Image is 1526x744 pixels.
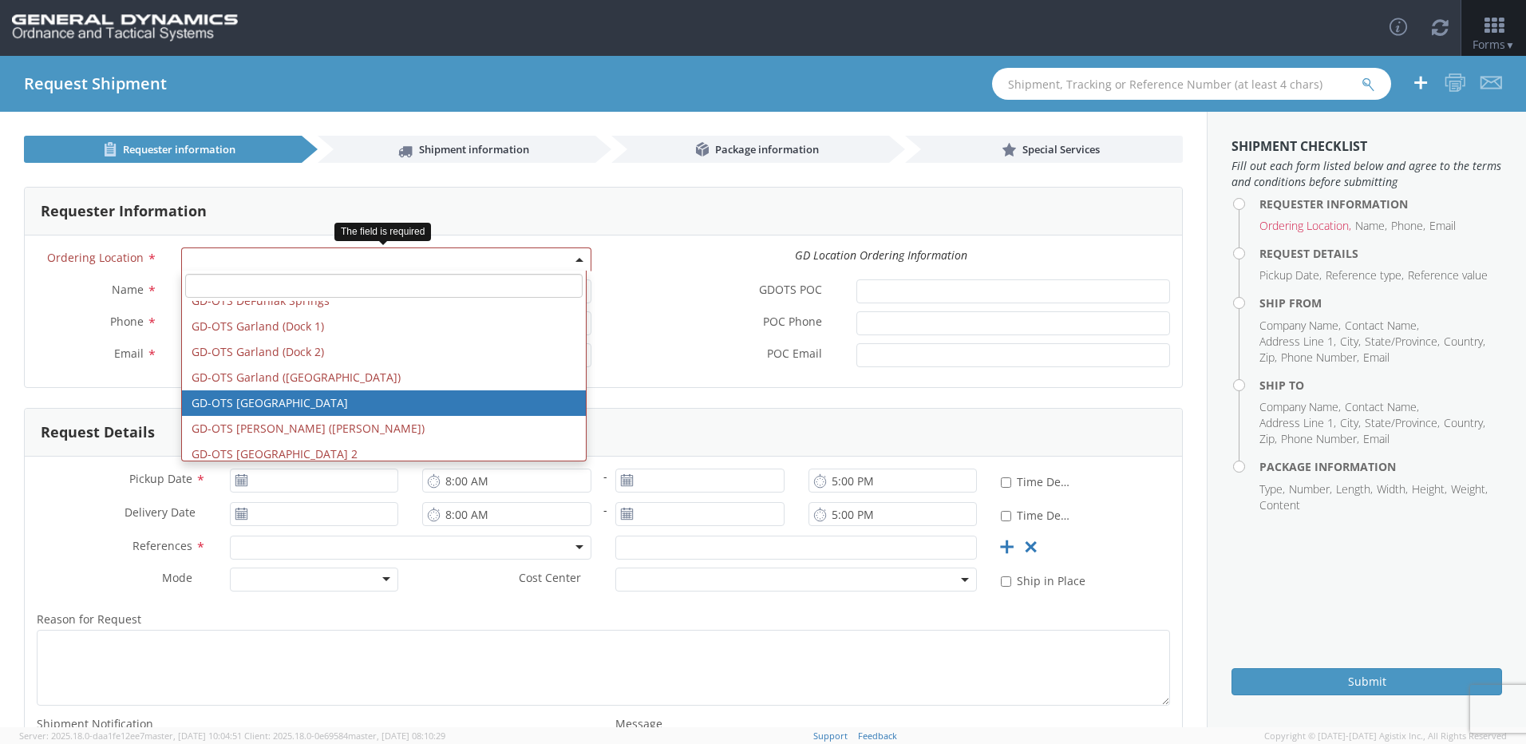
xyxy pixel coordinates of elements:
[182,416,586,441] li: GD-OTS [PERSON_NAME] ([PERSON_NAME])
[1408,267,1488,283] li: Reference value
[1345,399,1419,415] li: Contact Name
[37,716,153,731] span: Shipment Notification
[1001,505,1073,524] label: Time Definite
[162,570,192,585] span: Mode
[767,346,822,364] span: POC Email
[1001,576,1011,587] input: Ship in Place
[1429,218,1456,234] li: Email
[1001,472,1073,490] label: Time Definite
[1259,267,1322,283] li: Pickup Date
[47,250,144,265] span: Ordering Location
[1231,158,1502,190] span: Fill out each form listed below and agree to the terms and conditions before submitting
[1001,511,1011,521] input: Time Definite
[182,441,586,467] li: GD-OTS [GEOGRAPHIC_DATA] 2
[24,136,302,163] a: Requester information
[1231,668,1502,695] button: Submit
[1444,415,1485,431] li: Country
[1259,379,1502,391] h4: Ship To
[318,136,595,163] a: Shipment information
[615,716,662,731] span: Message
[1340,334,1361,350] li: City
[759,282,822,300] span: GDOTS POC
[858,730,897,742] a: Feedback
[244,730,445,742] span: Client: 2025.18.0-0e69584
[1451,481,1488,497] li: Weight
[125,505,196,523] span: Delivery Date
[1281,350,1359,366] li: Phone Number
[611,136,889,163] a: Package information
[1345,318,1419,334] li: Contact Name
[114,346,144,361] span: Email
[1259,334,1336,350] li: Address Line 1
[1444,334,1485,350] li: Country
[182,314,586,339] li: GD-OTS Garland (Dock 1)
[1264,730,1507,742] span: Copyright © [DATE]-[DATE] Agistix Inc., All Rights Reserved
[1259,415,1336,431] li: Address Line 1
[1001,477,1011,488] input: Time Definite
[182,339,586,365] li: GD-OTS Garland (Dock 2)
[1259,481,1285,497] li: Type
[41,204,207,220] h3: Requester Information
[1289,481,1332,497] li: Number
[41,425,155,441] h3: Request Details
[112,282,144,297] span: Name
[992,68,1391,100] input: Shipment, Tracking or Reference Number (at least 4 chars)
[519,570,581,588] span: Cost Center
[1377,481,1408,497] li: Width
[1259,198,1502,210] h4: Requester Information
[1259,399,1341,415] li: Company Name
[182,390,586,416] li: GD-OTS [GEOGRAPHIC_DATA]
[1259,297,1502,309] h4: Ship From
[1365,334,1440,350] li: State/Province
[144,730,242,742] span: master, [DATE] 10:04:51
[1259,431,1277,447] li: Zip
[419,142,529,156] span: Shipment information
[19,730,242,742] span: Server: 2025.18.0-daa1fe12ee7
[1340,415,1361,431] li: City
[1412,481,1447,497] li: Height
[182,288,586,314] li: GD-OTS DeFuniak Springs
[1326,267,1404,283] li: Reference type
[1336,481,1373,497] li: Length
[1259,318,1341,334] li: Company Name
[182,365,586,390] li: GD-OTS Garland ([GEOGRAPHIC_DATA])
[1391,218,1425,234] li: Phone
[1473,37,1515,52] span: Forms
[813,730,848,742] a: Support
[12,14,238,42] img: gd-ots-0c3321f2eb4c994f95cb.png
[24,75,167,93] h4: Request Shipment
[1505,38,1515,52] span: ▼
[1281,431,1359,447] li: Phone Number
[1259,247,1502,259] h4: Request Details
[1363,350,1390,366] li: Email
[1365,415,1440,431] li: State/Province
[1355,218,1387,234] li: Name
[110,314,144,329] span: Phone
[1363,431,1390,447] li: Email
[1001,571,1089,589] label: Ship in Place
[715,142,819,156] span: Package information
[1259,218,1351,234] li: Ordering Location
[1259,350,1277,366] li: Zip
[763,314,822,332] span: POC Phone
[334,223,431,241] div: The field is required
[1231,140,1502,154] h3: Shipment Checklist
[132,538,192,553] span: References
[1022,142,1100,156] span: Special Services
[1259,497,1300,513] li: Content
[795,247,967,263] i: GD Location Ordering Information
[123,142,235,156] span: Requester information
[905,136,1183,163] a: Special Services
[1259,461,1502,473] h4: Package Information
[129,471,192,486] span: Pickup Date
[348,730,445,742] span: master, [DATE] 08:10:29
[37,611,141,627] span: Reason for Request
